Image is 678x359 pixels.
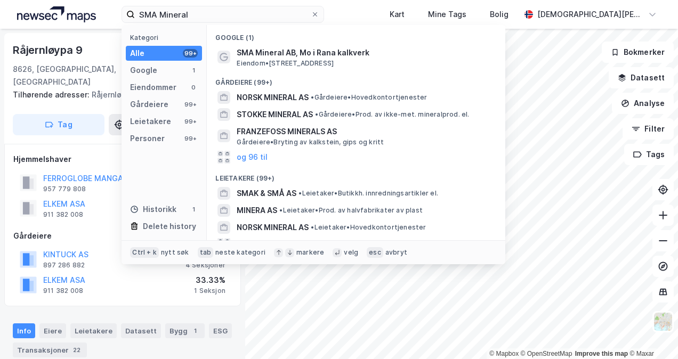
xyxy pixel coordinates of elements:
[183,134,198,143] div: 99+
[130,64,157,77] div: Google
[13,153,232,166] div: Hjemmelshaver
[183,49,198,58] div: 99+
[70,323,117,338] div: Leietakere
[311,93,314,101] span: •
[13,230,232,242] div: Gårdeiere
[194,287,225,295] div: 1 Seksjon
[521,350,572,357] a: OpenStreetMap
[315,110,469,119] span: Gårdeiere • Prod. av ikke-met. mineralprod. el.
[183,100,198,109] div: 99+
[207,70,505,89] div: Gårdeiere (99+)
[237,151,268,164] button: og 96 til
[165,323,205,338] div: Bygg
[537,8,644,21] div: [DEMOGRAPHIC_DATA][PERSON_NAME]
[189,83,198,92] div: 0
[198,247,214,258] div: tab
[390,8,405,21] div: Kart
[209,323,232,338] div: ESG
[185,261,225,270] div: 4 Seksjoner
[344,248,358,257] div: velg
[130,34,202,42] div: Kategori
[207,25,505,44] div: Google (1)
[207,166,505,185] div: Leietakere (99+)
[161,248,189,257] div: nytt søk
[130,203,176,216] div: Historikk
[189,205,198,214] div: 1
[602,42,674,63] button: Bokmerker
[13,323,35,338] div: Info
[298,189,302,197] span: •
[121,323,161,338] div: Datasett
[624,144,674,165] button: Tags
[43,287,83,295] div: 911 382 008
[315,110,318,118] span: •
[237,91,309,104] span: NORSK MINERAL AS
[71,345,83,355] div: 22
[489,350,519,357] a: Mapbox
[428,8,466,21] div: Mine Tags
[609,67,674,88] button: Datasett
[625,308,678,359] iframe: Chat Widget
[237,187,296,200] span: SMAK & SMÅ AS
[43,185,86,193] div: 957 779 808
[39,323,66,338] div: Eiere
[130,47,144,60] div: Alle
[311,93,427,102] span: Gårdeiere • Hovedkontortjenester
[623,118,674,140] button: Filter
[575,350,628,357] a: Improve this map
[13,90,92,99] span: Tilhørende adresser:
[237,238,268,251] button: og 96 til
[237,46,493,59] span: SMA Mineral AB, Mo i Rana kalkverk
[13,114,104,135] button: Tag
[237,221,309,234] span: NORSK MINERAL AS
[13,88,224,101] div: Råjernløypa 17
[311,223,426,232] span: Leietaker • Hovedkontortjenester
[237,125,493,138] span: FRANZEFOSS MINERALS AS
[237,59,334,68] span: Eiendom • [STREET_ADDRESS]
[190,325,200,336] div: 1
[237,108,313,121] span: STOKKE MINERAL AS
[385,248,407,257] div: avbryt
[43,261,85,270] div: 897 286 882
[296,248,324,257] div: markere
[13,63,185,88] div: 8626, [GEOGRAPHIC_DATA], [GEOGRAPHIC_DATA]
[130,115,171,128] div: Leietakere
[311,223,314,231] span: •
[237,138,384,146] span: Gårdeiere • Bryting av kalkstein, gips og kritt
[215,248,265,257] div: neste kategori
[612,93,674,114] button: Analyse
[43,210,83,219] div: 911 382 008
[490,8,509,21] div: Bolig
[189,66,198,75] div: 1
[279,206,423,215] span: Leietaker • Prod. av halvfabrikater av plast
[298,189,438,198] span: Leietaker • Butikkh. innredningsartikler el.
[13,342,87,357] div: Transaksjoner
[143,220,196,233] div: Delete history
[13,42,84,59] div: Råjernløypa 9
[130,247,159,258] div: Ctrl + k
[130,81,176,94] div: Eiendommer
[183,117,198,126] div: 99+
[279,206,282,214] span: •
[237,204,277,217] span: MINERA AS
[135,6,310,22] input: Søk på adresse, matrikkel, gårdeiere, leietakere eller personer
[367,247,383,258] div: esc
[130,98,168,111] div: Gårdeiere
[194,274,225,287] div: 33.33%
[130,132,165,145] div: Personer
[17,6,96,22] img: logo.a4113a55bc3d86da70a041830d287a7e.svg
